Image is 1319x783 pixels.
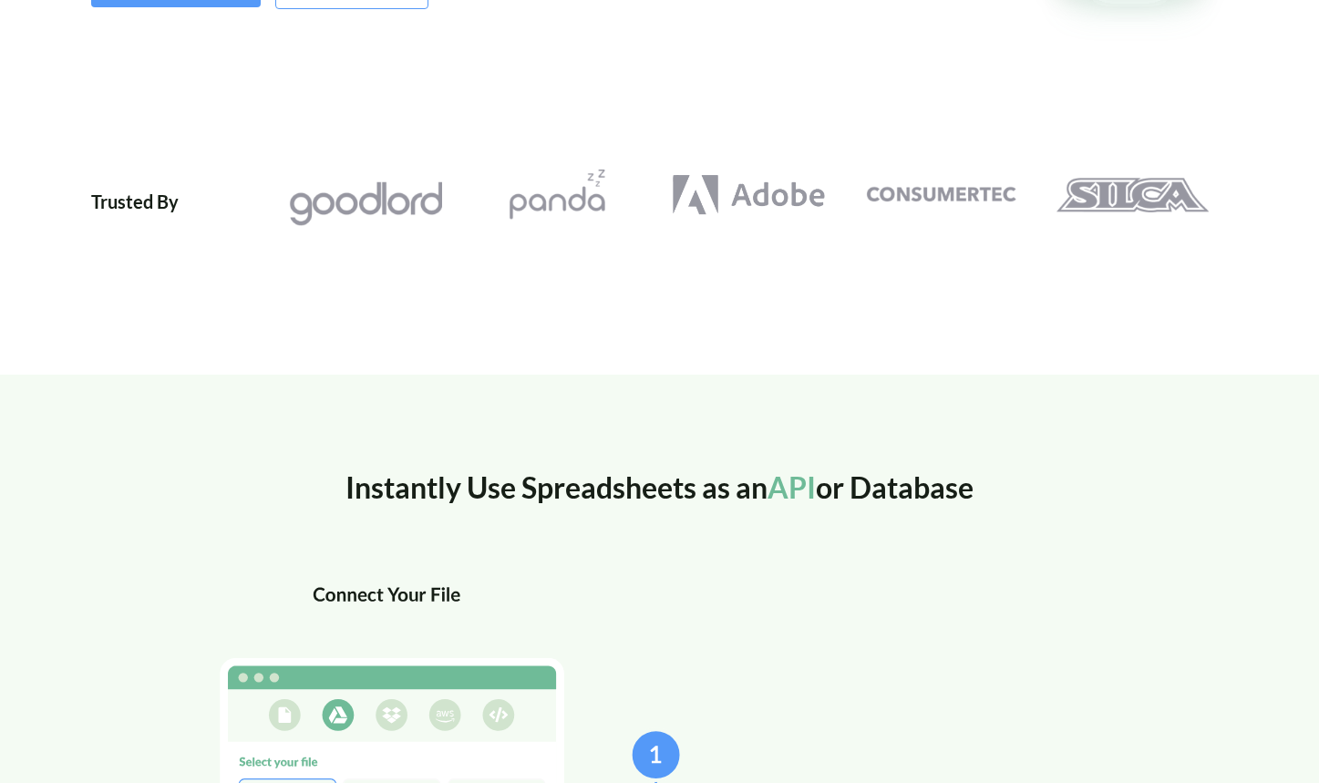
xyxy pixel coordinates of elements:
[91,170,179,230] div: Trusted By
[845,170,1036,221] a: Consumertec Logo
[864,170,1017,221] img: Consumertec Logo
[672,170,825,221] img: Adobe Logo
[270,170,461,230] a: Goodlord Logo
[182,466,1137,582] div: Instantly Use Spreadsheets as an or Database
[768,469,816,505] span: API
[480,170,634,221] img: Pandazzz Logo
[289,179,442,230] img: Goodlord Logo
[1056,170,1209,221] img: Silca Logo
[1036,170,1228,221] a: Silca Logo
[461,170,653,221] a: Pandazzz Logo
[653,170,844,221] a: Adobe Logo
